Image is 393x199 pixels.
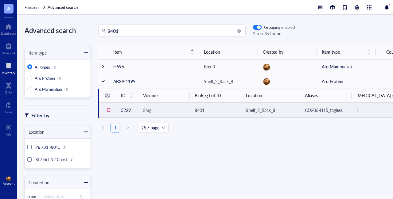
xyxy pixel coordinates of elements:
td: Aro Protein [317,74,376,89]
div: (2) [53,65,56,69]
span: right [126,126,130,129]
div: Shelf_2_Rack_8 [246,107,275,113]
li: Next Page [123,123,133,132]
a: Core [5,100,12,114]
div: DNA [5,90,12,94]
span: Item type [322,48,364,55]
a: DNA [5,81,12,94]
th: ID [116,88,138,103]
div: Inventory [2,71,15,75]
a: 1 [111,123,120,132]
a: Inventory [2,61,15,75]
div: (1) [70,158,73,161]
div: Account [3,182,15,185]
th: Item type [317,45,376,59]
a: Advanced search [48,5,79,10]
td: Aro Mammalian [317,59,376,74]
div: 2 results found [253,30,295,37]
div: Shelf_2_Rack_8 [204,78,233,85]
th: Aliases [300,88,352,103]
button: right [123,123,133,132]
th: Location [199,45,258,59]
td: 8401 [190,103,241,117]
td: CD206-H15_tagless [300,103,352,117]
li: Previous Page [98,123,108,132]
span: Aro Protein [35,75,55,81]
li: 1 [111,123,120,132]
div: (1) [63,145,66,149]
span: Aro Mammalian [35,86,62,92]
div: Item type [25,49,47,56]
div: Location [25,128,45,135]
span: A [7,5,10,12]
span: 3mg [143,107,151,113]
th: Created by [258,45,317,59]
td: 5229 [116,103,138,117]
div: Dashboard [1,32,16,35]
div: Core [5,110,12,114]
th: Item [108,45,199,59]
span: Freezers [25,4,40,10]
td: ABXP-1199 [108,74,199,89]
div: Grouping enabled [264,25,295,30]
span: Item [113,48,187,55]
td: H596 [108,59,199,74]
div: (1) [64,87,68,91]
img: 92be2d46-9bf5-4a00-a52c-ace1721a4f07.jpeg [263,64,270,71]
span: 1 [356,107,359,113]
span: 25 / page [141,123,165,132]
div: Advanced search [25,25,91,36]
span: All types [35,64,50,70]
span: PE 731 -80°C [35,144,60,150]
span: BI 736 LN2 Chest [35,156,67,162]
a: Dashboard [1,22,16,35]
img: 92be2d46-9bf5-4a00-a52c-ace1721a4f07.jpeg [263,78,270,85]
div: Created on [25,179,49,186]
div: Add [6,132,12,136]
span: CD206-H15_tagless [305,107,343,113]
th: BioReg Lot ID [190,88,241,103]
img: 92be2d46-9bf5-4a00-a52c-ace1721a4f07.jpeg [6,176,11,181]
a: Notebook [2,41,16,55]
span: 8401 [195,107,204,113]
div: Box 3 [204,63,215,70]
span: left [101,126,105,129]
div: Filter by [31,111,49,119]
span: ID [121,92,126,99]
th: Volume [138,88,190,103]
div: (1) [57,76,61,80]
a: Freezers [25,5,46,10]
div: Notebook [2,51,16,55]
th: Location [241,88,300,103]
td: 3mg [138,103,190,117]
div: Page Size [138,123,169,132]
button: left [98,123,108,132]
